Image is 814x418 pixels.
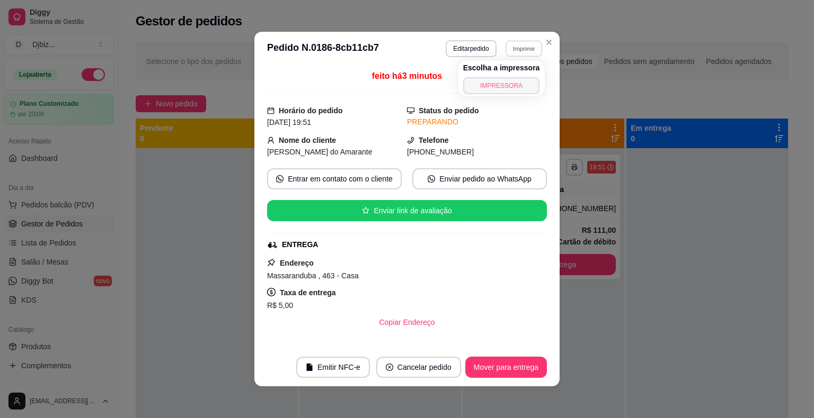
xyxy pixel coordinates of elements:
[282,239,318,250] div: ENTREGA
[306,364,313,371] span: file
[267,288,276,296] span: dollar
[279,106,343,115] strong: Horário do pedido
[267,118,311,126] span: [DATE] 19:51
[267,107,275,114] span: calendar
[267,148,372,156] span: [PERSON_NAME] do Amarante
[267,301,293,310] span: R$ 5,00
[267,258,276,267] span: pushpin
[407,148,474,156] span: [PHONE_NUMBER]
[386,364,393,371] span: close-circle
[370,312,443,333] button: Copiar Endereço
[463,62,540,73] h4: Escolha a impressora
[276,175,284,183] span: whats-app
[428,175,435,183] span: whats-app
[267,168,402,189] button: whats-appEntrar em contato com o cliente
[419,136,449,144] strong: Telefone
[407,137,414,144] span: phone
[296,357,370,378] button: fileEmitir NFC-e
[412,168,547,189] button: whats-appEnviar pedido ao WhatsApp
[267,40,379,57] h3: Pedido N. 0186-8cb11cb7
[279,136,336,144] strong: Nome do cliente
[267,200,547,221] button: starEnviar link de avaliação
[419,106,479,115] strong: Status do pedido
[372,71,442,80] span: feito há 3 minutos
[506,40,542,57] button: Imprimir
[280,259,314,267] strong: Endereço
[407,116,547,128] div: PREPARANDO
[541,34,558,51] button: Close
[280,288,336,297] strong: Taxa de entrega
[463,77,540,94] button: IMPRESSORA
[407,107,414,114] span: desktop
[376,357,461,378] button: close-circleCancelar pedido
[267,271,359,280] span: Massaranduba , 463 - Casa
[465,357,547,378] button: Mover para entrega
[362,207,369,214] span: star
[267,137,275,144] span: user
[446,40,496,57] button: Editarpedido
